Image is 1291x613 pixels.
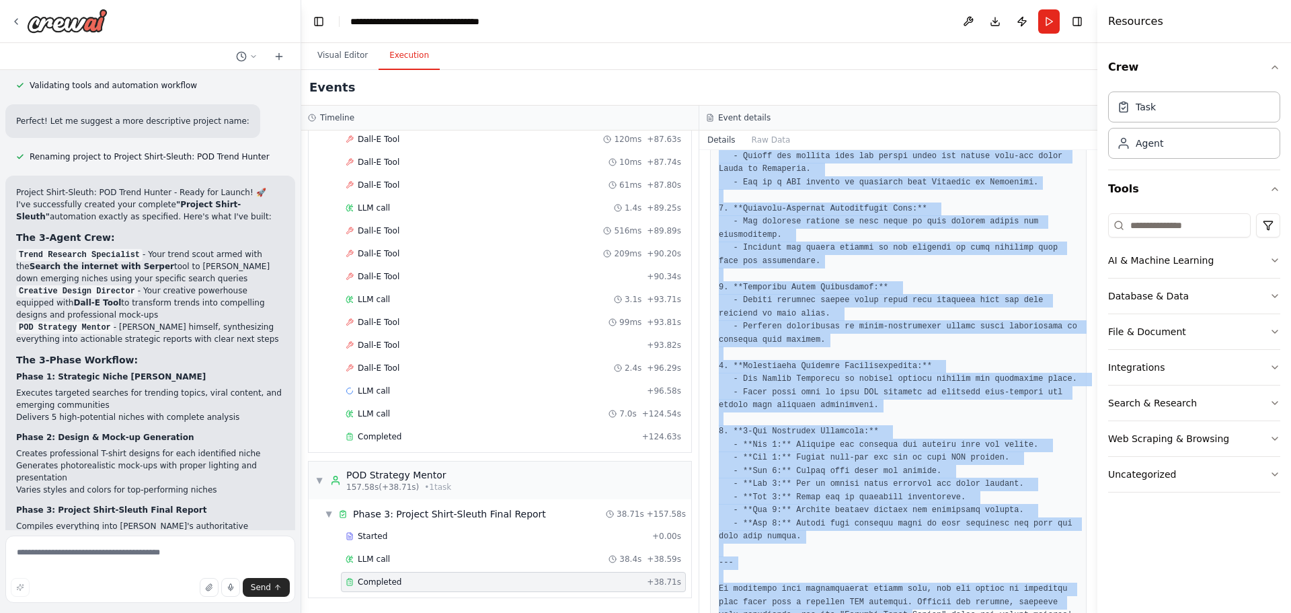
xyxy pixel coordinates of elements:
[1136,100,1156,114] div: Task
[647,271,681,282] span: + 90.34s
[16,249,143,261] code: Trend Research Specialist
[619,157,641,168] span: 10ms
[647,248,681,259] span: + 90.20s
[358,554,390,565] span: LLM call
[16,353,284,367] h3: The 3-Phase Workflow:
[16,520,284,544] li: Compiles everything into [PERSON_NAME]'s authoritative strategic report
[16,285,138,297] code: Creative Design Director
[16,231,284,244] h3: The 3-Agent Crew:
[379,42,440,70] button: Execution
[30,262,174,271] strong: Search the internet with Serper
[16,460,284,484] li: Generates photorealistic mock-ups with proper lighting and presentation
[647,317,681,328] span: + 93.81s
[16,115,249,127] p: Perfect! Let me suggest a more descriptive project name:
[309,12,328,31] button: Hide left sidebar
[614,134,641,145] span: 120ms
[16,387,284,411] li: Executes targeted searches for trending topics, viral content, and emerging communities
[1108,314,1280,349] button: File & Document
[30,151,270,162] span: Renaming project to Project Shirt-Sleuth: POD Trend Hunter
[358,271,399,282] span: Dall-E Tool
[1108,350,1280,385] button: Integrations
[309,78,355,97] h2: Events
[647,386,681,396] span: + 96.58s
[358,317,399,328] span: Dall-E Tool
[647,203,681,213] span: + 89.25s
[353,507,546,521] span: Phase 3: Project Shirt-Sleuth Final Report
[16,285,284,321] p: - Your creative powerhouse equipped with to transform trends into compelling designs and professi...
[73,298,121,308] strong: Dall-E Tool
[1108,243,1280,278] button: AI & Machine Learning
[1108,386,1280,421] button: Search & Research
[699,131,744,149] button: Details
[1108,457,1280,492] button: Uncategorized
[16,433,194,442] strong: Phase 2: Design & Mock-up Generation
[16,505,206,515] strong: Phase 3: Project Shirt-Sleuth Final Report
[16,248,284,285] p: - Your trend scout armed with the tool to [PERSON_NAME] down emerging niches using your specific ...
[1108,468,1176,481] div: Uncategorized
[619,317,641,328] span: 99ms
[358,431,401,442] span: Completed
[625,203,641,213] span: 1.4s
[358,363,399,373] span: Dall-E Tool
[1108,421,1280,456] button: Web Scraping & Browsing
[1108,170,1280,208] button: Tools
[718,112,771,123] h3: Event details
[647,134,681,145] span: + 87.63s
[1108,208,1280,503] div: Tools
[358,386,390,396] span: LLM call
[424,482,451,493] span: • 1 task
[1136,137,1163,150] div: Agent
[27,9,108,33] img: Logo
[1068,12,1087,31] button: Hide right sidebar
[614,225,641,236] span: 516ms
[1108,254,1214,267] div: AI & Machine Learning
[619,180,641,190] span: 61ms
[16,321,284,345] p: - [PERSON_NAME] himself, synthesizing everything into actionable strategic reports with clear nex...
[1108,396,1197,410] div: Search & Research
[16,411,284,423] li: Delivers 5 high-potential niches with complete analysis
[614,248,641,259] span: 209ms
[647,363,681,373] span: + 96.29s
[652,531,681,542] span: + 0.00s
[358,340,399,351] span: Dall-E Tool
[307,42,379,70] button: Visual Editor
[16,322,114,334] code: POD Strategy Mentor
[1108,279,1280,314] button: Database & Data
[16,447,284,460] li: Creates professional T-shirt designs for each identified niche
[647,577,681,587] span: + 38.71s
[358,408,390,419] span: LLM call
[358,248,399,259] span: Dall-E Tool
[358,577,401,587] span: Completed
[16,372,206,382] strong: Phase 1: Strategic Niche [PERSON_NAME]
[1108,13,1163,30] h4: Resources
[625,294,641,305] span: 3.1s
[642,408,681,419] span: + 124.54s
[647,554,681,565] span: + 38.59s
[221,578,240,597] button: Click to speak your automation idea
[358,134,399,145] span: Dall-E Tool
[358,294,390,305] span: LLM call
[358,531,387,542] span: Started
[16,199,284,223] p: I've successfully created your complete automation exactly as specified. Here's what I've built:
[647,180,681,190] span: + 87.80s
[325,509,333,519] span: ▼
[1108,86,1280,170] div: Crew
[642,431,681,442] span: + 124.63s
[1108,361,1165,374] div: Integrations
[243,578,290,597] button: Send
[320,112,354,123] h3: Timeline
[30,80,197,91] span: Validating tools and automation workflow
[647,509,686,519] span: + 157.58s
[16,186,284,199] h2: Project Shirt-Sleuth: POD Trend Hunter - Ready for Launch! 🚀
[350,15,502,28] nav: breadcrumb
[200,578,219,597] button: Upload files
[346,468,451,482] div: POD Strategy Mentor
[268,48,290,65] button: Start a new chat
[358,203,390,213] span: LLM call
[647,225,681,236] span: + 89.89s
[358,180,399,190] span: Dall-E Tool
[647,294,681,305] span: + 93.71s
[647,157,681,168] span: + 87.74s
[358,225,399,236] span: Dall-E Tool
[617,509,644,519] span: 38.71s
